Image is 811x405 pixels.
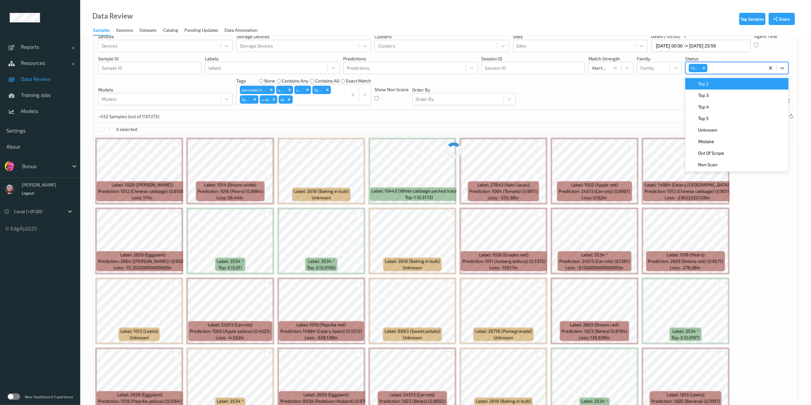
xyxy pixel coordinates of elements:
[286,86,293,94] div: Remove u-pi
[482,56,585,62] p: Session ID
[698,92,709,99] span: Top 3
[251,95,258,104] div: Remove fp-ig
[184,26,224,35] a: Pending Updates
[403,334,422,341] span: unknown
[264,78,275,84] label: none
[312,194,331,201] span: unknown
[698,115,709,122] span: Top 5
[651,33,680,39] p: dates (-05:00)
[117,392,163,398] span: Label: 2659 (Eggplant)
[672,334,700,341] span: top-3 (0.0197)
[667,252,705,258] span: Label: 1016 (Pears)
[571,182,618,188] span: Label: 1002 (Apple red)
[276,86,286,94] div: u-pi
[477,182,530,188] span: Label: 27843 (Kaki í lausu)
[139,26,163,35] a: Datasets
[637,56,682,62] p: Family
[588,56,633,62] p: Match Strength
[205,56,340,62] p: labels
[315,78,339,84] label: contains all
[305,334,338,341] span: Loss: -328.138kr
[217,398,244,404] span: Label: 3534 *
[412,87,516,93] p: Order By
[98,56,201,62] p: Sample ID
[346,78,371,84] label: exact match
[208,322,253,328] span: Label: 24513 (Carrots)
[217,194,244,201] span: Loss: 56.44kr
[581,252,608,258] span: Label: 3534 *
[665,194,711,201] span: Loss: -23622320.128kr
[92,13,133,19] div: Data Review
[689,64,700,72] div: Top 1
[130,334,149,341] span: unknown
[698,138,714,145] span: Mistake
[282,78,308,84] label: contains any
[294,188,349,194] span: Label: 2618 (Baking in bulk)
[280,398,372,404] span: Prediction: 8939 (Reddown Holland) (0.9789)
[198,188,263,194] span: Prediction: 1016 (Pears) (0.9964)
[218,264,242,271] span: top-3 (0.01)
[698,81,709,87] span: Top 2
[98,188,186,194] span: Prediction: 1012 (Chinese cabbage) (0.8508)
[281,328,362,334] span: Prediction: 14984 (Celery Spain) (0.5512)
[116,26,139,35] a: Sessions
[379,398,445,404] span: Prediction: 1023 (Betes) (0.8692)
[294,86,304,94] div: u-gi
[236,33,371,40] p: Storage Devices
[670,264,701,271] span: Loss: -276.08kr
[112,182,173,188] span: Label: 1028 ([PERSON_NAME])
[469,188,537,194] span: Prediction: 1004 (Tomato) (0.9911)
[98,398,182,404] span: Prediction: 1018 (Paprika yellow) (0.5164)
[579,334,610,341] span: Loss: 139.938kr
[98,87,233,93] p: Models
[98,113,159,120] p: ~452 Samples (out of 1101373)
[375,86,409,93] p: Show Non Scans
[488,194,519,201] span: Loss: -335.38kr
[698,104,709,110] span: Top 4
[667,392,705,398] span: Label: 1013 (Leeks)
[236,78,246,84] p: Tags
[371,188,467,194] span: Label: 10443 (White cabbage packed Icelandic)
[224,26,264,35] a: Data Annotation
[297,322,346,328] span: Label: 1019 (Paprika red)
[494,334,513,341] span: unknown
[93,27,110,36] div: Samples
[672,328,699,334] span: Label: 3534 *
[582,194,607,201] span: Loss: 0.162kr
[559,258,630,264] span: Prediction: 24513 (Carrots) (0.1381)
[216,334,245,341] span: Loss: -4.032kr
[562,328,628,334] span: Prediction: 1023 (Betes) (0.8194)
[116,126,138,133] p: 0 selected
[270,95,277,104] div: Remove u-es
[324,86,331,94] div: Remove fp-pi
[769,13,795,25] button: Share
[651,398,720,404] span: Prediction: 1005 (Banana) (0.7097)
[304,86,311,94] div: Remove u-gi
[308,258,335,264] span: Label: 3534 *
[462,258,545,264] span: Prediction: 1011 (Iceberg lettuce) (0.5315)
[312,86,324,94] div: fp-pi
[403,264,422,271] span: unknown
[405,194,433,201] span: top-1 (0.3173)
[260,95,270,104] div: u-es
[385,258,440,264] span: Label: 2618 (Baking in bulk)
[565,264,624,271] span: Loss: -9.120000000000005kr
[303,392,349,398] span: Label: 2659 (Eggplant)
[581,398,608,404] span: Label: 3534 *
[700,64,707,72] div: Remove Top 1
[116,27,133,35] div: Sessions
[479,252,529,258] span: Label: 1026 (Grapes red)
[268,86,275,94] div: Remove barcoded item
[739,13,765,25] button: Tag Samples
[384,328,440,334] span: Label: 8883 (Sweet potato)
[475,328,532,334] span: Label: 26718 (Pomegranate)
[307,264,336,271] span: top-3 (0.0156)
[204,182,257,188] span: Label: 1014 (Onions white)
[648,258,723,264] span: Prediction: 2603 (Onions red) (0.9571)
[98,258,188,264] span: Prediction: 2664 ([PERSON_NAME]) (0.9922)
[120,252,166,258] span: Label: 2659 (Eggplant)
[120,328,158,334] span: Label: 1013 (Leeks)
[698,127,717,133] span: Unknown
[476,398,531,404] span: Label: 2618 (Baking in bulk)
[754,33,777,39] p: Agent Time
